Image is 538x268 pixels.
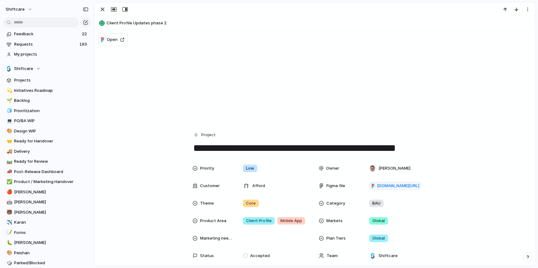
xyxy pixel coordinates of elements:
a: Feedback22 [3,29,91,39]
div: 🛤️ [7,158,11,165]
span: 22 [82,31,88,37]
a: 🎨Design WIP [3,127,91,136]
button: 🚚 [6,148,12,155]
div: 🧊Prioritization [3,106,91,116]
a: 🤖[PERSON_NAME] [3,197,91,207]
a: 🤝Ready for Handover [3,136,91,146]
div: 💻 [7,117,11,125]
button: 📝 [6,230,12,236]
span: Core [246,200,256,206]
div: 🌱 [7,97,11,104]
span: Product / Marketing Handover [14,179,88,185]
a: 🎲Parked/Blocked [3,258,91,268]
div: 🤝 [7,138,11,145]
div: 🚚Delivery [3,147,91,156]
div: 💫 [7,87,11,94]
span: [PERSON_NAME] [14,240,88,246]
span: 193 [79,41,88,47]
span: Ready for Handover [14,138,88,144]
button: Shiftcare [3,64,91,73]
span: Marketing needed [200,235,233,241]
span: Delivery [14,148,88,155]
span: [PERSON_NAME] [379,165,410,171]
span: PO/BA WIP [14,118,88,124]
span: Afford [252,183,265,189]
div: 🛤️Ready for Review [3,157,91,166]
a: [DOMAIN_NAME][URL] [369,182,421,190]
a: 🍎[PERSON_NAME] [3,187,91,197]
a: 🌱Backlog [3,96,91,105]
button: 💻 [6,118,12,124]
span: Client Profile Updates phase 2 [107,20,533,26]
div: 🐻 [7,209,11,216]
span: Customer [200,183,220,189]
a: 📣Post-Release Dashboard [3,167,91,176]
span: [PERSON_NAME] [14,199,88,205]
span: Forms [14,230,88,236]
button: Client Profile Updates phase 2 [97,18,533,28]
button: Project [192,131,218,140]
button: 💫 [6,87,12,94]
span: Karan [14,219,88,226]
button: 🤝 [6,138,12,144]
button: 🧊 [6,108,12,114]
button: 🎨 [6,250,12,256]
span: Shiftcare [379,253,398,259]
span: Figma file [326,183,345,189]
button: 📣 [6,169,12,175]
span: Feedback [14,31,80,37]
button: 🎲 [6,260,12,266]
button: 🐛 [6,240,12,246]
a: ✅Product / Marketing Handover [3,177,91,186]
div: 🐛 [7,239,11,246]
span: Global [372,218,385,224]
span: Parked/Blocked [14,260,88,266]
a: 💻PO/BA WIP [3,116,91,126]
span: Plan Tiers [326,235,346,241]
span: [DOMAIN_NAME][URL] [377,183,419,189]
span: BAU [372,200,380,206]
span: Shiftcare [14,66,33,72]
a: Requests193 [3,40,91,49]
span: Ready for Review [14,158,88,165]
a: 🎨Peishan [3,248,91,258]
button: 🍎 [6,189,12,195]
span: Requests [14,41,78,47]
div: 🚚 [7,148,11,155]
span: Backlog [14,97,88,104]
div: 📝Forms [3,228,91,237]
div: 🎨 [7,249,11,256]
button: ✈️ [6,219,12,226]
a: 💫Initiatives Roadmap [3,86,91,95]
button: Open [98,33,128,46]
span: Projects [14,77,88,83]
span: Owner [326,165,339,171]
a: My projects [3,50,91,59]
div: 📣 [7,168,11,175]
button: 🛤️ [6,158,12,165]
div: 🍎 [7,188,11,196]
span: Low [246,165,254,171]
a: 🐛[PERSON_NAME] [3,238,91,247]
span: Markets [326,218,343,224]
span: Post-Release Dashboard [14,169,88,175]
button: 🐻 [6,209,12,216]
span: Open [107,37,118,43]
a: 🐻[PERSON_NAME] [3,208,91,217]
div: 🎲 [7,260,11,267]
a: ✈️Karan [3,218,91,227]
button: 🤖 [6,199,12,205]
span: Product Area [200,218,226,224]
span: My projects [14,51,88,57]
div: 🎨 [7,127,11,135]
span: Theme [200,200,214,206]
span: Project [201,132,216,138]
